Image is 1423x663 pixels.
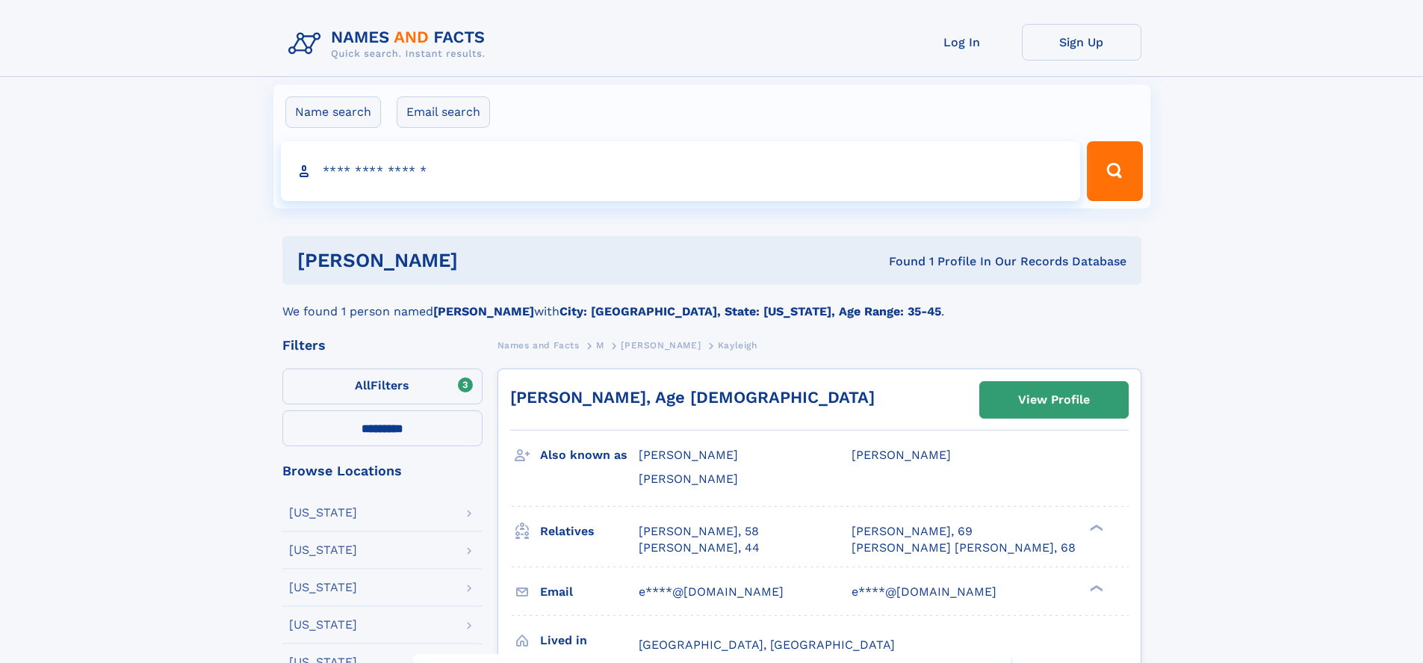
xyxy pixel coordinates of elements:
label: Filters [282,368,483,404]
a: Sign Up [1022,24,1141,61]
span: [PERSON_NAME] [639,448,738,462]
div: ❯ [1086,522,1104,532]
input: search input [281,141,1081,201]
b: City: [GEOGRAPHIC_DATA], State: [US_STATE], Age Range: 35-45 [559,304,941,318]
div: [US_STATE] [289,619,357,631]
span: M [596,340,604,351]
span: Kayleigh [718,340,757,351]
label: Name search [285,96,381,128]
button: Search Button [1087,141,1142,201]
a: [PERSON_NAME] [621,336,701,354]
span: [PERSON_NAME] [852,448,951,462]
div: [US_STATE] [289,582,357,593]
a: View Profile [980,382,1128,418]
a: [PERSON_NAME], 58 [639,523,759,540]
h3: Email [540,579,639,605]
h3: Lived in [540,628,639,653]
h3: Relatives [540,519,639,544]
span: [PERSON_NAME] [621,340,701,351]
span: [PERSON_NAME] [639,472,738,486]
div: Found 1 Profile In Our Records Database [673,253,1126,270]
a: Names and Facts [497,336,580,354]
div: Browse Locations [282,464,483,478]
div: We found 1 person named with . [282,285,1141,321]
a: [PERSON_NAME], 69 [852,523,973,540]
div: [US_STATE] [289,507,357,519]
div: Filters [282,339,483,352]
a: Log In [902,24,1022,61]
img: Logo Names and Facts [282,24,497,64]
h3: Also known as [540,442,639,468]
span: [GEOGRAPHIC_DATA], [GEOGRAPHIC_DATA] [639,638,895,652]
h1: [PERSON_NAME] [297,251,674,270]
a: [PERSON_NAME], 44 [639,540,760,556]
label: Email search [397,96,490,128]
a: [PERSON_NAME], Age [DEMOGRAPHIC_DATA] [510,388,875,407]
span: All [355,378,371,392]
a: M [596,336,604,354]
div: [US_STATE] [289,544,357,556]
a: [PERSON_NAME] [PERSON_NAME], 68 [852,540,1076,556]
b: [PERSON_NAME] [433,304,534,318]
div: View Profile [1018,383,1090,417]
div: ❯ [1086,583,1104,593]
